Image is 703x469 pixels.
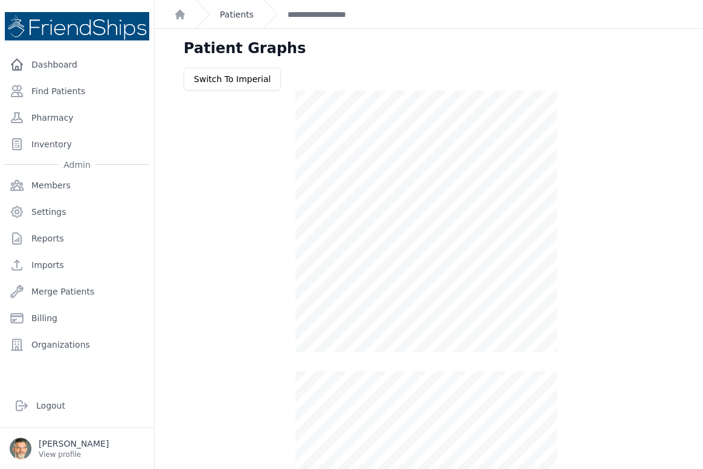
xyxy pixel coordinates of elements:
a: Dashboard [5,53,149,77]
a: Patients [220,8,254,21]
button: Switch To Imperial [184,68,281,91]
a: Settings [5,200,149,224]
a: [PERSON_NAME] View profile [10,438,144,459]
p: [PERSON_NAME] [39,438,109,450]
h1: Patient Graphs [184,39,306,58]
p: View profile [39,450,109,459]
a: Billing [5,306,149,330]
span: Admin [59,159,95,171]
a: Find Patients [5,79,149,103]
a: Reports [5,226,149,250]
a: Inventory [5,132,149,156]
a: Pharmacy [5,106,149,130]
a: Logout [10,394,144,418]
a: Merge Patients [5,279,149,304]
a: Organizations [5,333,149,357]
img: Medical Missions EMR [5,12,149,40]
a: Imports [5,253,149,277]
a: Members [5,173,149,197]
